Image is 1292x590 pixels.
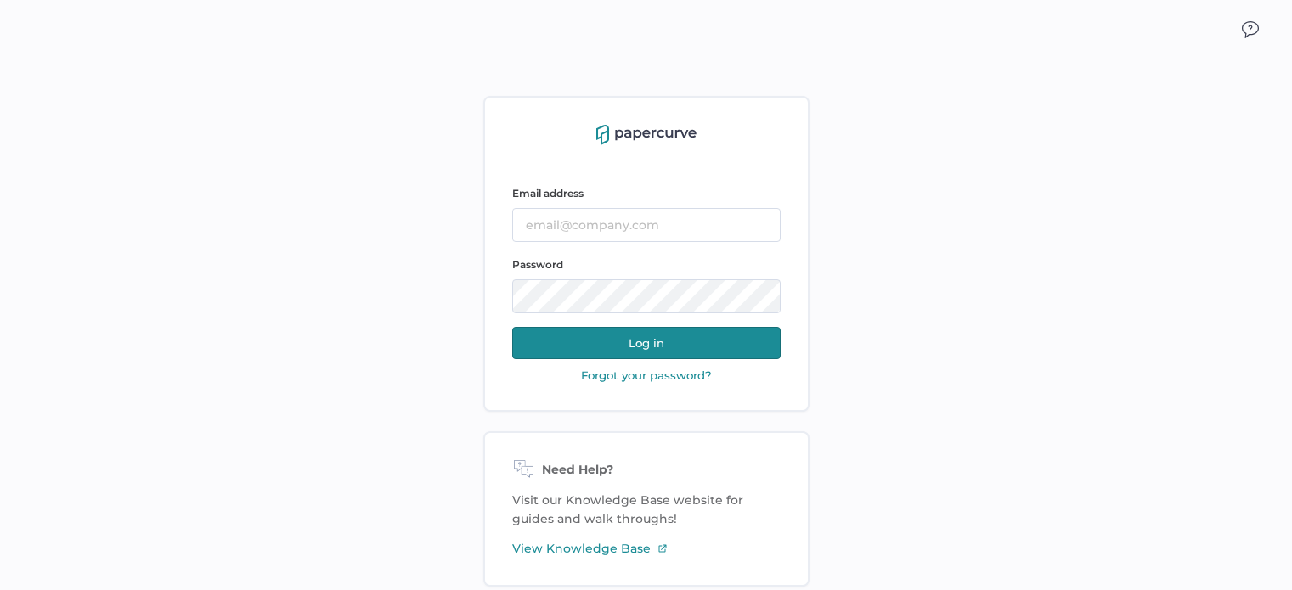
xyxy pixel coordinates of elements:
input: email@company.com [512,208,781,242]
span: View Knowledge Base [512,539,651,558]
img: icon_chat.2bd11823.svg [1242,21,1259,38]
img: external-link-icon-3.58f4c051.svg [657,543,668,553]
img: papercurve-logo-colour.7244d18c.svg [596,125,697,145]
button: Log in [512,327,781,359]
img: need-help-icon.d526b9f7.svg [512,460,535,480]
button: Forgot your password? [576,368,717,383]
div: Visit our Knowledge Base website for guides and walk throughs! [483,431,810,587]
span: Password [512,258,563,271]
span: Email address [512,187,584,199]
div: Need Help? [512,460,781,480]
